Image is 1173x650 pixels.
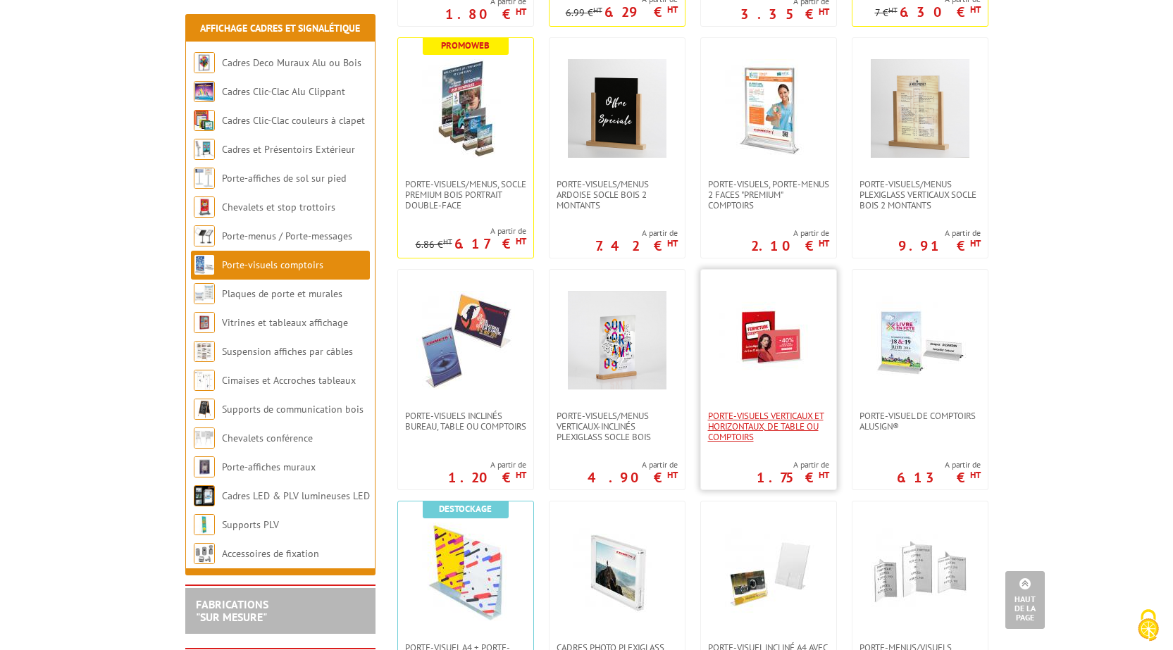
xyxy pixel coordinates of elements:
span: Porte-Visuels/Menus verticaux-inclinés plexiglass socle bois [557,411,678,442]
a: Porte-visuels comptoirs [222,258,323,271]
img: Cadres et Présentoirs Extérieur [194,139,215,160]
a: FABRICATIONS"Sur Mesure" [196,597,268,624]
span: Porte-visuels, Porte-menus 2 faces "Premium" comptoirs [708,179,829,211]
a: Supports PLV [222,518,279,531]
a: Porte-Visuels/Menus Plexiglass Verticaux Socle Bois 2 Montants [852,179,988,211]
sup: HT [667,4,678,15]
img: Chevalets et stop trottoirs [194,196,215,218]
img: Cadres photo Plexiglass aimanté pour affichette, infos, prix [568,523,666,621]
img: Porte-affiches muraux [194,456,215,477]
img: Chevalets conférence [194,427,215,449]
sup: HT [970,469,981,481]
a: Cadres Clic-Clac Alu Clippant [222,85,345,98]
span: A partir de [751,227,829,239]
sup: HT [819,469,829,481]
img: Supports PLV [194,514,215,535]
p: 3.35 € [740,10,829,18]
p: 6.29 € [604,8,678,16]
img: Supports de communication bois [194,399,215,420]
p: 6.30 € [900,8,981,16]
p: 2.10 € [751,242,829,250]
a: Porte-visuels verticaux et horizontaux, de table ou comptoirs [701,411,836,442]
span: Porte-visuels verticaux et horizontaux, de table ou comptoirs [708,411,829,442]
sup: HT [667,237,678,249]
sup: HT [819,237,829,249]
b: Promoweb [441,39,490,51]
a: Cadres Deco Muraux Alu ou Bois [222,56,361,69]
a: Affichage Cadres et Signalétique [200,22,360,35]
a: Porte-menus / Porte-messages [222,230,352,242]
img: Porte-affiches de sol sur pied [194,168,215,189]
b: Destockage [439,503,492,515]
span: Porte-visuels inclinés bureau, table ou comptoirs [405,411,526,432]
a: Cimaises et Accroches tableaux [222,374,356,387]
img: Cadres Clic-Clac Alu Clippant [194,81,215,102]
a: Supports de communication bois [222,403,364,415]
p: 1.75 € [757,473,829,482]
a: Porte-visuels, Porte-menus 2 faces "Premium" comptoirs [701,179,836,211]
sup: HT [593,5,602,15]
sup: HT [970,4,981,15]
span: A partir de [595,227,678,239]
span: Porte-Visuels/Menus Plexiglass Verticaux Socle Bois 2 Montants [859,179,981,211]
sup: HT [516,235,526,247]
p: 7.42 € [595,242,678,250]
p: 1.20 € [448,473,526,482]
sup: HT [516,6,526,18]
span: A partir de [448,459,526,470]
p: 6.13 € [897,473,981,482]
span: A partir de [416,225,526,237]
sup: HT [819,6,829,18]
a: Cadres et Présentoirs Extérieur [222,143,355,156]
img: Cadres Deco Muraux Alu ou Bois [194,52,215,73]
img: Porte-visuel incliné A4 avec porte-brochure plexiglass comptoirs [719,523,818,621]
sup: HT [516,469,526,481]
a: Chevalets conférence [222,432,313,444]
a: Vitrines et tableaux affichage [222,316,348,329]
span: A partir de [588,459,678,470]
img: Cookies (fenêtre modale) [1131,608,1166,643]
a: Porte-affiches de sol sur pied [222,172,346,185]
a: Porte-Visuels/Menus verticaux-inclinés plexiglass socle bois [550,411,685,442]
img: Porte-menus/visuels triptyques 6 faces comptoirs [871,523,969,621]
a: Accessoires de fixation [222,547,319,560]
button: Cookies (fenêtre modale) [1124,602,1173,650]
img: Porte-visuels comptoirs [194,254,215,275]
img: Porte-Visuels/Menus ARDOISE Socle Bois 2 Montants [568,59,666,158]
img: Plaques de porte et murales [194,283,215,304]
a: Porte-visuels inclinés bureau, table ou comptoirs [398,411,533,432]
img: Porte-menus / Porte-messages [194,225,215,246]
sup: HT [667,469,678,481]
p: 6.86 € [416,239,452,250]
p: 6.99 € [566,8,602,18]
img: Vitrines et tableaux affichage [194,312,215,333]
img: Cadres Clic-Clac couleurs à clapet [194,110,215,131]
img: Suspension affiches par câbles [194,341,215,362]
sup: HT [443,237,452,246]
span: PORTE-VISUELS/MENUS, SOCLE PREMIUM BOIS PORTRAIT DOUBLE-FACE [405,179,526,211]
p: 9.91 € [898,242,981,250]
a: Porte-Visuels/Menus ARDOISE Socle Bois 2 Montants [550,179,685,211]
p: 4.90 € [588,473,678,482]
a: Chevalets et stop trottoirs [222,201,335,213]
a: Cadres Clic-Clac couleurs à clapet [222,114,365,127]
a: Plaques de porte et murales [222,287,342,300]
p: 6.17 € [454,239,526,248]
img: Accessoires de fixation [194,543,215,564]
span: Porte-Visuels/Menus ARDOISE Socle Bois 2 Montants [557,179,678,211]
a: Porte-visuel de comptoirs AluSign® [852,411,988,432]
span: A partir de [897,459,981,470]
img: Porte-visuels inclinés bureau, table ou comptoirs [416,291,515,389]
img: Porte-Visuels/Menus verticaux-inclinés plexiglass socle bois [568,291,666,389]
a: Cadres LED & PLV lumineuses LED [222,489,370,502]
p: 7 € [875,8,898,18]
sup: HT [970,237,981,249]
p: 1.80 € [445,10,526,18]
img: Porte-Visuels/Menus Plexiglass Verticaux Socle Bois 2 Montants [871,59,969,158]
img: Porte-Visuel A4 + Porte-brochure A4 portrait [416,523,515,621]
a: Suspension affiches par câbles [222,345,353,358]
img: Cimaises et Accroches tableaux [194,370,215,391]
a: Porte-affiches muraux [222,461,316,473]
img: Porte-visuels verticaux et horizontaux, de table ou comptoirs [719,291,818,389]
span: Porte-visuel de comptoirs AluSign® [859,411,981,432]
